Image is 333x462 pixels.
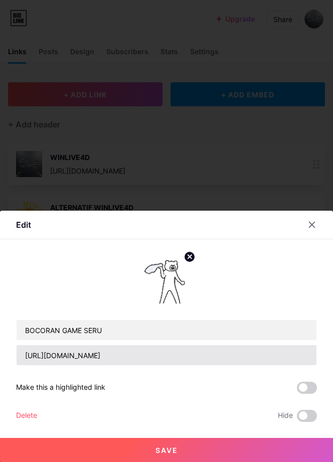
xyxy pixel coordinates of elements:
[155,446,178,454] span: Save
[16,382,105,394] div: Make this a highlighted link
[16,410,37,422] div: Delete
[278,410,293,422] span: Hide
[17,345,316,365] input: URL
[142,255,191,303] img: link_thumbnail
[16,219,31,231] div: Edit
[17,320,316,340] input: Title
